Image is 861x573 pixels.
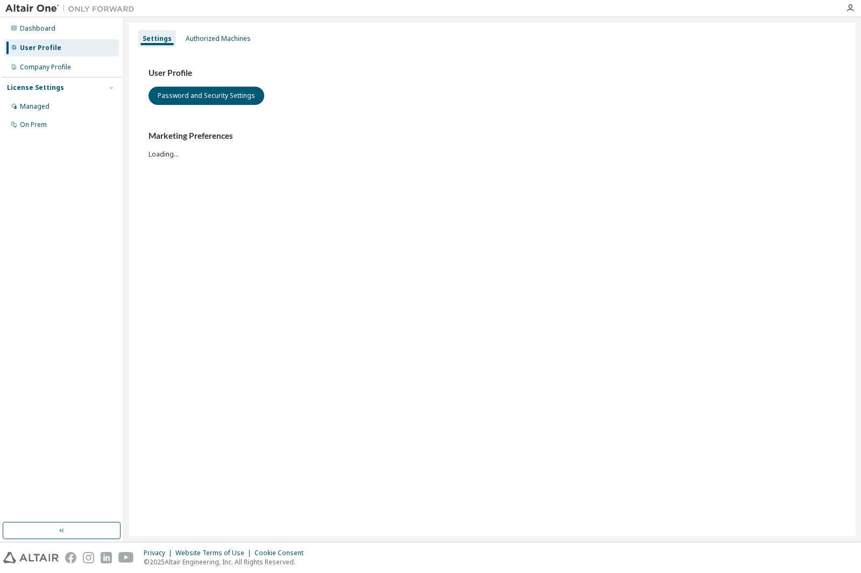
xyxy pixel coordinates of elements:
div: Settings [143,34,172,43]
div: User Profile [20,44,61,52]
img: Altair One [5,3,140,14]
img: facebook.svg [65,552,76,563]
div: Cookie Consent [255,549,310,557]
div: Company Profile [20,63,71,72]
img: linkedin.svg [101,552,112,563]
div: License Settings [7,83,64,92]
h3: Marketing Preferences [149,131,836,142]
div: Loading... [149,131,836,158]
div: Authorized Machines [186,34,251,43]
div: Dashboard [20,24,55,33]
button: Password and Security Settings [149,87,264,105]
img: altair_logo.svg [3,552,59,563]
h3: User Profile [149,68,836,79]
img: instagram.svg [83,552,94,563]
p: © 2025 Altair Engineering, Inc. All Rights Reserved. [144,557,310,567]
img: youtube.svg [118,552,134,563]
div: On Prem [20,121,47,129]
div: Privacy [144,549,175,557]
div: Managed [20,102,50,111]
div: Website Terms of Use [175,549,255,557]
